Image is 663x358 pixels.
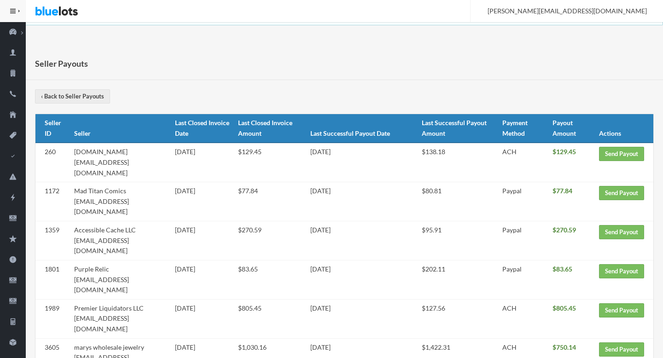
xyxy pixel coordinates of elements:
td: ACH [499,143,549,182]
td: [DOMAIN_NAME] [EMAIL_ADDRESS][DOMAIN_NAME] [70,143,171,182]
td: [DATE] [307,182,418,221]
td: [DATE] [307,143,418,182]
td: $202.11 [418,260,499,299]
th: Payout Amount [549,114,595,143]
td: [DATE] [171,182,234,221]
td: 1172 [35,182,70,221]
td: [DATE] [171,260,234,299]
td: [DATE] [171,221,234,260]
td: Purple Relic [EMAIL_ADDRESS][DOMAIN_NAME] [70,260,171,299]
td: [DATE] [171,299,234,338]
td: $80.81 [418,182,499,221]
td: [DATE] [171,143,234,182]
a: Send Payout [599,303,644,318]
b: $129.45 [552,148,576,156]
a: Send Payout [599,186,644,200]
td: Paypal [499,182,549,221]
td: 1989 [35,299,70,338]
td: [DATE] [307,221,418,260]
td: Paypal [499,221,549,260]
th: Actions [595,114,653,143]
td: ACH [499,299,549,338]
a: Send Payout [599,225,644,239]
td: 260 [35,143,70,182]
td: $83.65 [234,260,307,299]
b: $77.84 [552,187,572,195]
th: Seller ID [35,114,70,143]
a: Send Payout [599,264,644,278]
td: [DATE] [307,260,418,299]
b: $270.59 [552,226,576,234]
td: $138.18 [418,143,499,182]
td: [DATE] [307,299,418,338]
td: $95.91 [418,221,499,260]
span: [PERSON_NAME][EMAIL_ADDRESS][DOMAIN_NAME] [477,7,647,15]
th: Last Closed Invoice Date [171,114,234,143]
td: 1801 [35,260,70,299]
th: Last Successful Payout Date [307,114,418,143]
a: Send Payout [599,342,644,357]
td: Mad Titan Comics [EMAIL_ADDRESS][DOMAIN_NAME] [70,182,171,221]
td: 1359 [35,221,70,260]
th: Last Successful Payout Amount [418,114,499,143]
a: Send Payout [599,147,644,161]
th: Last Closed Invoice Amount [234,114,307,143]
th: Seller [70,114,171,143]
td: $127.56 [418,299,499,338]
td: Paypal [499,260,549,299]
b: $750.14 [552,343,576,351]
b: $83.65 [552,265,572,273]
td: $805.45 [234,299,307,338]
td: $129.45 [234,143,307,182]
td: Accessible Cache LLC [EMAIL_ADDRESS][DOMAIN_NAME] [70,221,171,260]
th: Payment Method [499,114,549,143]
b: $805.45 [552,304,576,312]
a: ‹ Back to Seller Payouts [35,89,110,104]
td: $270.59 [234,221,307,260]
h1: Seller Payouts [35,57,88,70]
td: Premier Liquidators LLC [EMAIL_ADDRESS][DOMAIN_NAME] [70,299,171,338]
td: $77.84 [234,182,307,221]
